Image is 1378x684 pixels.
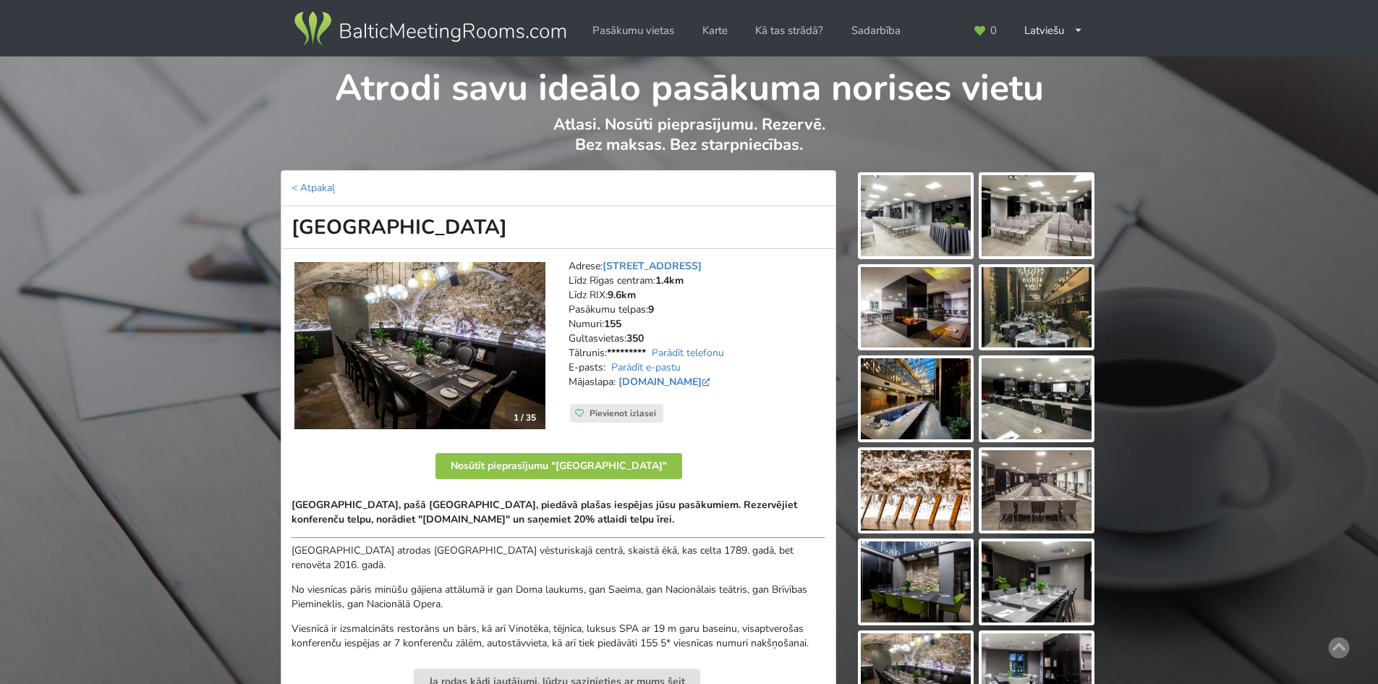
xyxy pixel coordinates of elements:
[861,175,971,256] img: Pullman Riga Old Town Hotel | Rīga | Pasākumu vieta - galerijas bilde
[281,56,1097,111] h1: Atrodi savu ideālo pasākuma norises vietu
[292,544,825,573] p: [GEOGRAPHIC_DATA] atrodas [GEOGRAPHIC_DATA] vēsturiskajā centrā, skaistā ēkā, kas celta 1789. gad...
[626,332,644,345] strong: 350
[590,408,656,419] span: Pievienot izlasei
[841,17,911,45] a: Sadarbība
[861,267,971,348] img: Pullman Riga Old Town Hotel | Rīga | Pasākumu vieta - galerijas bilde
[648,303,654,316] strong: 9
[652,346,724,360] a: Parādīt telefonu
[982,358,1092,439] img: Pullman Riga Old Town Hotel | Rīga | Pasākumu vieta - galerijas bilde
[861,541,971,622] img: Pullman Riga Old Town Hotel | Rīga | Pasākumu vieta - galerijas bilde
[435,453,682,479] button: Nosūtīt pieprasījumu "[GEOGRAPHIC_DATA]"
[861,450,971,531] img: Pullman Riga Old Town Hotel | Rīga | Pasākumu vieta - galerijas bilde
[604,317,621,331] strong: 155
[745,17,833,45] a: Kā tas strādā?
[281,114,1097,170] p: Atlasi. Nosūti pieprasījumu. Rezervē. Bez maksas. Bez starpniecības.
[982,450,1092,531] img: Pullman Riga Old Town Hotel | Rīga | Pasākumu vieta - galerijas bilde
[618,375,713,389] a: [DOMAIN_NAME]
[982,267,1092,348] img: Pullman Riga Old Town Hotel | Rīga | Pasākumu vieta - galerijas bilde
[982,175,1092,256] img: Pullman Riga Old Town Hotel | Rīga | Pasākumu vieta - galerijas bilde
[292,181,335,195] a: < Atpakaļ
[294,262,545,430] a: Viesnīca | Rīga | Pullman Riga Old Town Hotel 1 / 35
[292,498,797,526] strong: [GEOGRAPHIC_DATA], pašā [GEOGRAPHIC_DATA], piedāvā plašas iespējas jūsu pasākumiem. Rezervējiet k...
[1014,17,1093,45] div: Latviešu
[655,274,684,287] strong: 1.4km
[692,17,738,45] a: Karte
[505,407,545,428] div: 1 / 35
[990,25,997,36] span: 0
[608,288,636,302] strong: 9.6km
[292,583,825,612] p: No viesnīcas pāris minūšu gājiena attālumā ir gan Doma laukums, gan Saeima, gan Nacionālais teātr...
[569,259,825,404] address: Adrese: Līdz Rīgas centram: Līdz RIX: Pasākumu telpas: Numuri: Gultasvietas: Tālrunis: E-pasts: M...
[292,622,825,651] p: Viesnīcā ir izsmalcināts restorāns un bārs, kā arī Vinotēka, tējnīca, luksus SPA ar 19 m garu bas...
[292,9,569,49] img: Baltic Meeting Rooms
[982,541,1092,622] img: Pullman Riga Old Town Hotel | Rīga | Pasākumu vieta - galerijas bilde
[294,262,545,430] img: Viesnīca | Rīga | Pullman Riga Old Town Hotel
[611,360,681,374] a: Parādīt e-pastu
[603,259,702,273] a: [STREET_ADDRESS]
[861,358,971,439] img: Pullman Riga Old Town Hotel | Rīga | Pasākumu vieta - galerijas bilde
[281,206,836,249] h1: [GEOGRAPHIC_DATA]
[582,17,684,45] a: Pasākumu vietas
